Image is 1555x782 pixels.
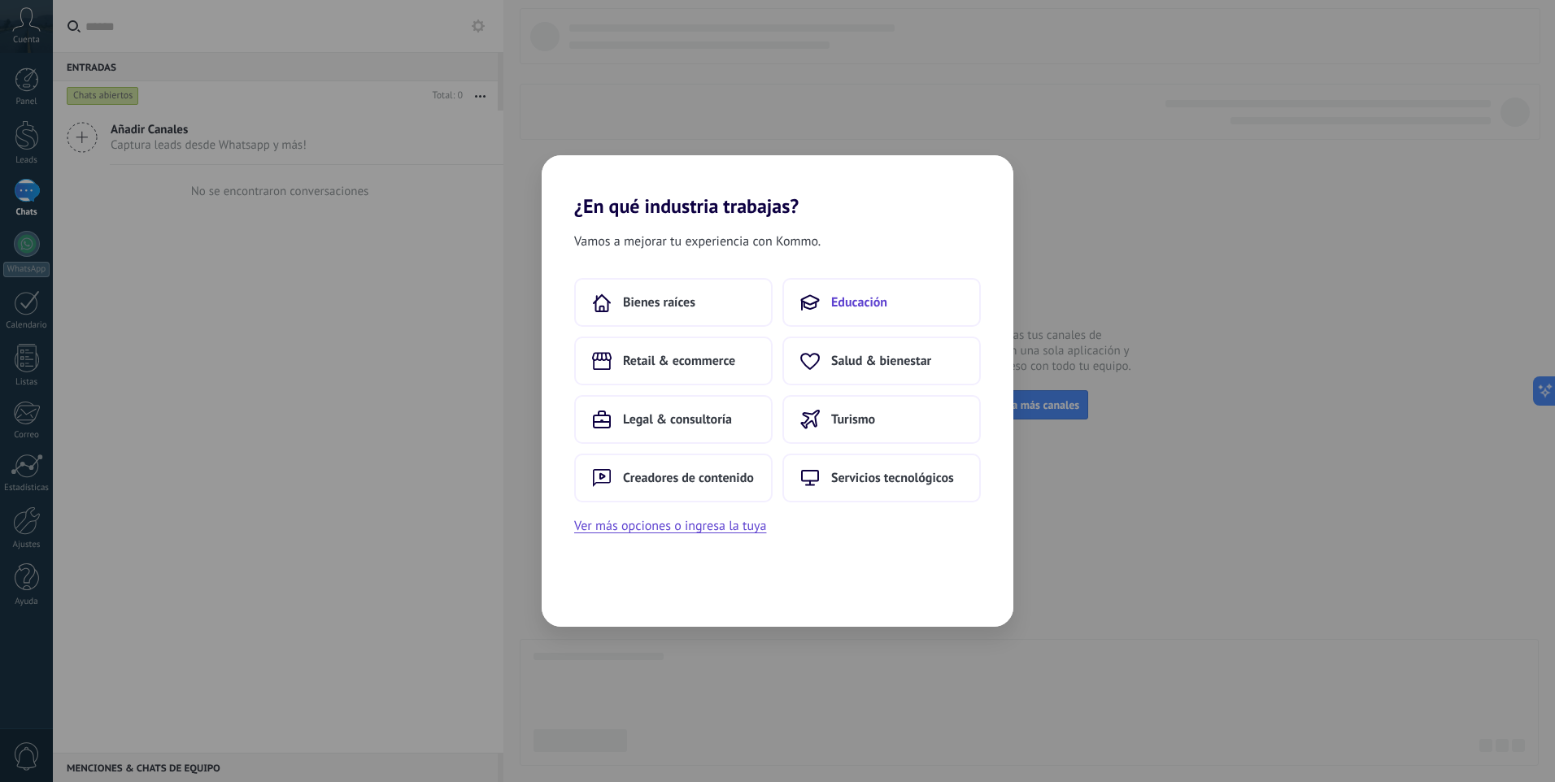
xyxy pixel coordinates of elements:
span: Educación [831,294,887,311]
h2: ¿En qué industria trabajas? [542,155,1013,218]
button: Servicios tecnológicos [782,454,981,502]
button: Creadores de contenido [574,454,773,502]
span: Creadores de contenido [623,470,754,486]
span: Retail & ecommerce [623,353,735,369]
button: Ver más opciones o ingresa la tuya [574,515,766,537]
button: Legal & consultoría [574,395,773,444]
button: Retail & ecommerce [574,337,773,385]
span: Salud & bienestar [831,353,931,369]
span: Turismo [831,411,875,428]
button: Salud & bienestar [782,337,981,385]
span: Servicios tecnológicos [831,470,954,486]
span: Legal & consultoría [623,411,732,428]
button: Turismo [782,395,981,444]
span: Bienes raíces [623,294,695,311]
button: Educación [782,278,981,327]
span: Vamos a mejorar tu experiencia con Kommo. [574,231,821,252]
button: Bienes raíces [574,278,773,327]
